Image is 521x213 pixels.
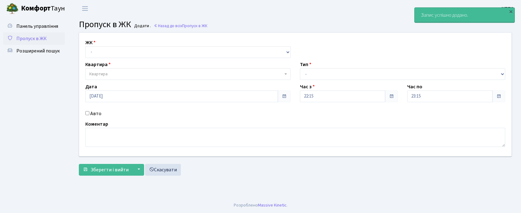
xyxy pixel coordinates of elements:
label: Дата [85,83,97,90]
label: Час з [300,83,315,90]
a: Розширений пошук [3,45,65,57]
div: Розроблено . [234,202,288,209]
span: Пропуск в ЖК [182,23,207,29]
img: logo.png [6,2,19,15]
a: КПП2 [502,5,514,12]
span: Квартира [89,71,108,77]
label: Час по [407,83,422,90]
label: Авто [90,110,101,117]
a: Панель управління [3,20,65,32]
div: Запис успішно додано. [415,8,515,23]
label: ЖК [85,39,96,46]
span: Панель управління [16,23,58,30]
span: Пропуск в ЖК [16,35,47,42]
button: Зберегти і вийти [79,164,133,176]
a: Скасувати [145,164,181,176]
span: Пропуск в ЖК [79,18,131,31]
a: Massive Kinetic [258,202,287,208]
span: Зберегти і вийти [91,166,129,173]
small: Додати . [133,23,151,29]
span: Таун [21,3,65,14]
button: Переключити навігацію [77,3,93,14]
label: Коментар [85,120,108,128]
label: Квартира [85,61,111,68]
div: × [508,8,514,15]
label: Тип [300,61,311,68]
a: Пропуск в ЖК [3,32,65,45]
a: Назад до всіхПропуск в ЖК [154,23,207,29]
b: Комфорт [21,3,51,13]
span: Розширений пошук [16,48,60,54]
